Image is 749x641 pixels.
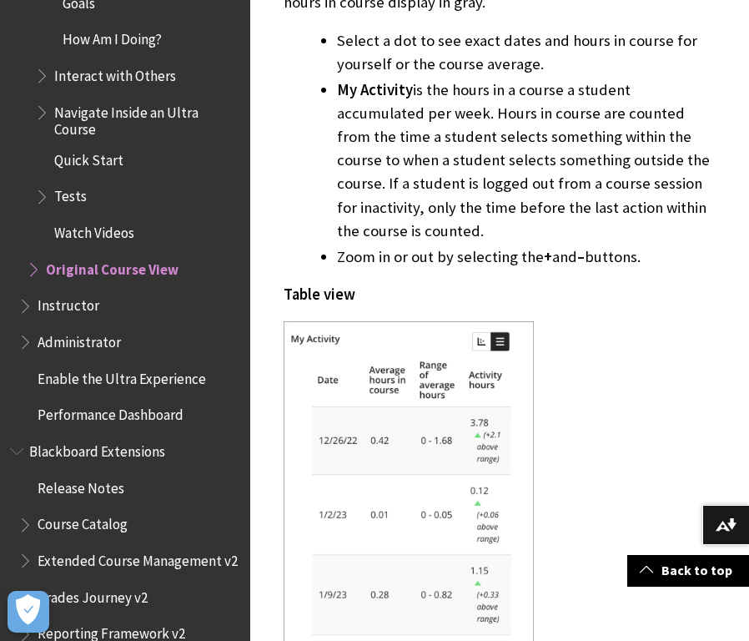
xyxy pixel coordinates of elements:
span: Interact with Others [54,62,176,84]
span: Extended Course Management v2 [38,547,238,569]
span: Performance Dashboard [38,401,183,424]
span: Instructor [38,292,99,315]
span: Administrator [38,328,121,351]
span: Tests [54,183,87,205]
span: Navigate Inside an Ultra Course [54,98,239,138]
li: is the hours in a course a student accumulated per week. Hours in course are counted from the tim... [337,78,716,242]
a: Back to top [627,555,749,586]
span: Enable the Ultra Experience [38,365,206,387]
li: Select a dot to see exact dates and hours in course for yourself or the course average. [337,29,716,76]
span: Grades Journey v2 [38,583,148,606]
li: Zoom in or out by selecting the and buttons. [337,245,716,269]
span: Course Catalog [38,511,128,533]
span: Table view [284,285,355,304]
span: + [544,247,552,266]
span: – [577,247,585,266]
span: Original Course View [46,255,178,278]
span: Quick Start [54,146,123,169]
span: Watch Videos [54,219,134,241]
span: Release Notes [38,474,124,497]
span: How Am I Doing? [63,26,162,48]
span: Blackboard Extensions [29,437,165,460]
button: Open Preferences [8,591,49,633]
span: My Activity [337,80,413,99]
